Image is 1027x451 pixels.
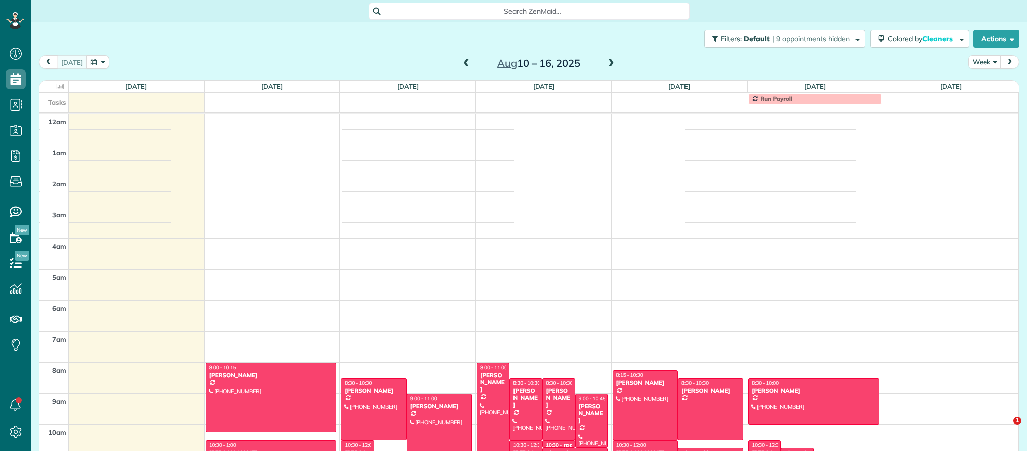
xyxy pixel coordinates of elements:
a: [DATE] [940,82,962,90]
button: prev [39,55,58,69]
a: [DATE] [261,82,283,90]
div: [PERSON_NAME] [564,443,612,450]
span: 1 [1013,417,1021,425]
a: [DATE] [397,82,419,90]
span: New [15,251,29,261]
div: [PERSON_NAME] [578,403,605,424]
span: 2am [52,180,66,188]
div: [PERSON_NAME] [751,387,876,394]
div: [PERSON_NAME] [681,387,740,394]
button: next [1000,55,1019,69]
span: 1am [52,149,66,157]
button: Colored byCleaners [870,30,969,48]
span: Cleaners [922,34,954,43]
div: [PERSON_NAME] [512,387,539,409]
span: 12am [48,118,66,126]
span: 10:30 - 12:30 [513,442,543,448]
span: 8:15 - 10:30 [616,372,643,378]
span: Aug [497,57,517,69]
span: 8:30 - 10:30 [345,380,372,386]
span: New [15,225,29,235]
h2: 10 – 16, 2025 [476,58,601,69]
span: 10am [48,428,66,436]
span: 8:30 - 10:30 [513,380,540,386]
span: 3am [52,211,66,219]
span: 5am [52,273,66,281]
span: 6am [52,304,66,312]
div: [PERSON_NAME] [545,387,572,409]
span: | 9 appointments hidden [772,34,850,43]
span: 8:30 - 10:00 [752,380,779,386]
a: [DATE] [668,82,690,90]
span: 8:30 - 10:30 [681,380,709,386]
span: 10:30 - 12:00 [616,442,646,448]
span: Default [744,34,770,43]
button: [DATE] [57,55,87,69]
button: Actions [973,30,1019,48]
span: 8:30 - 10:30 [546,380,573,386]
div: [PERSON_NAME] [410,403,469,410]
div: [PERSON_NAME] [344,387,403,394]
a: [DATE] [125,82,147,90]
button: Week [968,55,1001,69]
span: 7am [52,335,66,343]
a: Filters: Default | 9 appointments hidden [699,30,865,48]
span: 10:30 - 12:30 [752,442,782,448]
div: [PERSON_NAME] [616,379,675,386]
div: [PERSON_NAME] [480,372,506,393]
span: 9:00 - 11:00 [410,395,437,402]
span: 8:00 - 10:15 [209,364,236,371]
span: Run Payroll [760,95,792,102]
iframe: Intercom live chat [993,417,1017,441]
span: 9am [52,397,66,405]
button: Filters: Default | 9 appointments hidden [704,30,865,48]
span: 10:30 - 12:00 [345,442,375,448]
a: [DATE] [804,82,826,90]
span: Colored by [888,34,956,43]
span: 8:00 - 11:00 [480,364,507,371]
span: 8am [52,366,66,374]
a: [DATE] [533,82,555,90]
span: 10:30 - 1:00 [209,442,236,448]
span: 4am [52,242,66,250]
span: Filters: [721,34,742,43]
span: 9:00 - 10:45 [579,395,606,402]
div: [PERSON_NAME] [209,372,333,379]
